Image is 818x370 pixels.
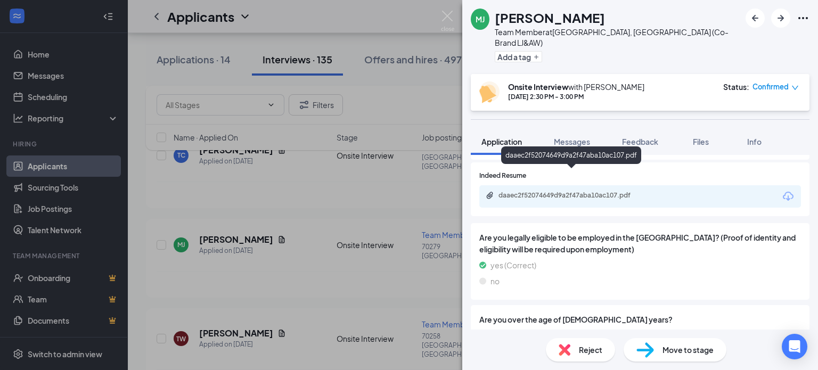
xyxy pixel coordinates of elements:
[495,27,740,48] div: Team Member at [GEOGRAPHIC_DATA], [GEOGRAPHIC_DATA] (Co-Brand LJ&AW)
[749,12,762,24] svg: ArrowLeftNew
[797,12,809,24] svg: Ellipses
[501,146,641,164] div: daaec2f52074649d9a2f47aba10ac107.pdf
[476,14,485,24] div: MJ
[490,259,536,271] span: yes (Correct)
[490,275,500,287] span: no
[490,330,536,341] span: yes (Correct)
[723,81,749,92] div: Status :
[486,191,494,200] svg: Paperclip
[554,137,590,146] span: Messages
[479,171,526,181] span: Indeed Resume
[746,9,765,28] button: ArrowLeftNew
[481,137,522,146] span: Application
[747,137,762,146] span: Info
[782,190,795,203] svg: Download
[662,344,714,356] span: Move to stage
[622,137,658,146] span: Feedback
[508,81,644,92] div: with [PERSON_NAME]
[533,54,539,60] svg: Plus
[752,81,789,92] span: Confirmed
[495,9,605,27] h1: [PERSON_NAME]
[782,334,807,359] div: Open Intercom Messenger
[774,12,787,24] svg: ArrowRight
[508,82,568,92] b: Onsite Interview
[479,232,801,255] span: Are you legally eligible to be employed in the [GEOGRAPHIC_DATA]? (Proof of identity and eligibil...
[771,9,790,28] button: ArrowRight
[486,191,658,201] a: Paperclipdaaec2f52074649d9a2f47aba10ac107.pdf
[693,137,709,146] span: Files
[495,51,542,62] button: PlusAdd a tag
[498,191,648,200] div: daaec2f52074649d9a2f47aba10ac107.pdf
[579,344,602,356] span: Reject
[791,84,799,92] span: down
[479,314,801,325] span: Are you over the age of [DEMOGRAPHIC_DATA] years?
[508,92,644,101] div: [DATE] 2:30 PM - 3:00 PM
